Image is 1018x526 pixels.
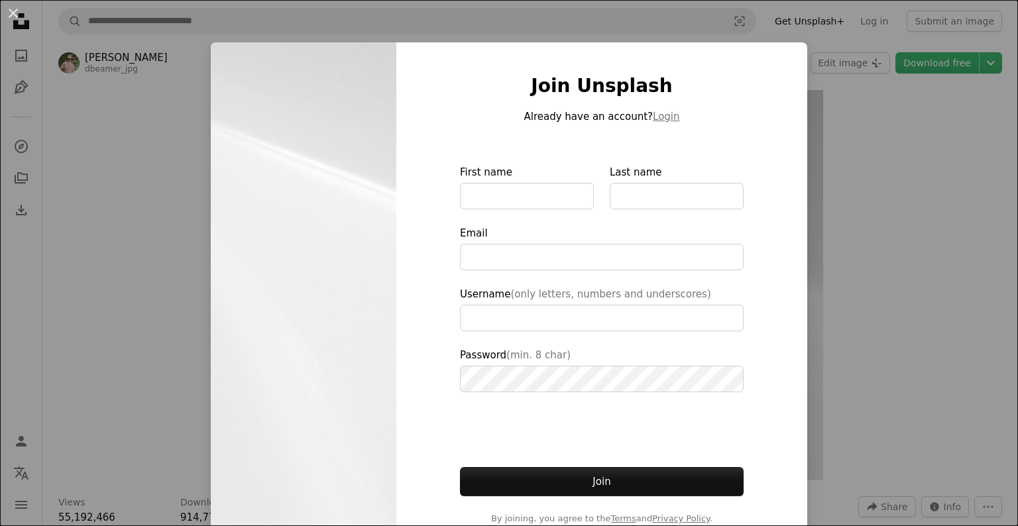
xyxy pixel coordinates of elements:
input: Email [460,244,744,270]
button: Login [653,109,679,125]
a: Terms [610,513,636,523]
label: First name [460,164,594,209]
input: Last name [610,183,744,209]
h1: Join Unsplash [460,74,744,98]
input: Username(only letters, numbers and underscores) [460,305,744,331]
a: Privacy Policy [652,513,710,523]
label: Username [460,286,744,331]
input: Password(min. 8 char) [460,366,744,392]
button: Join [460,467,744,496]
input: First name [460,183,594,209]
span: By joining, you agree to the and . [460,512,744,525]
span: (only letters, numbers and underscores) [510,288,710,300]
span: (min. 8 char) [506,349,571,361]
p: Already have an account? [460,109,744,125]
label: Email [460,225,744,270]
label: Password [460,347,744,392]
label: Last name [610,164,744,209]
